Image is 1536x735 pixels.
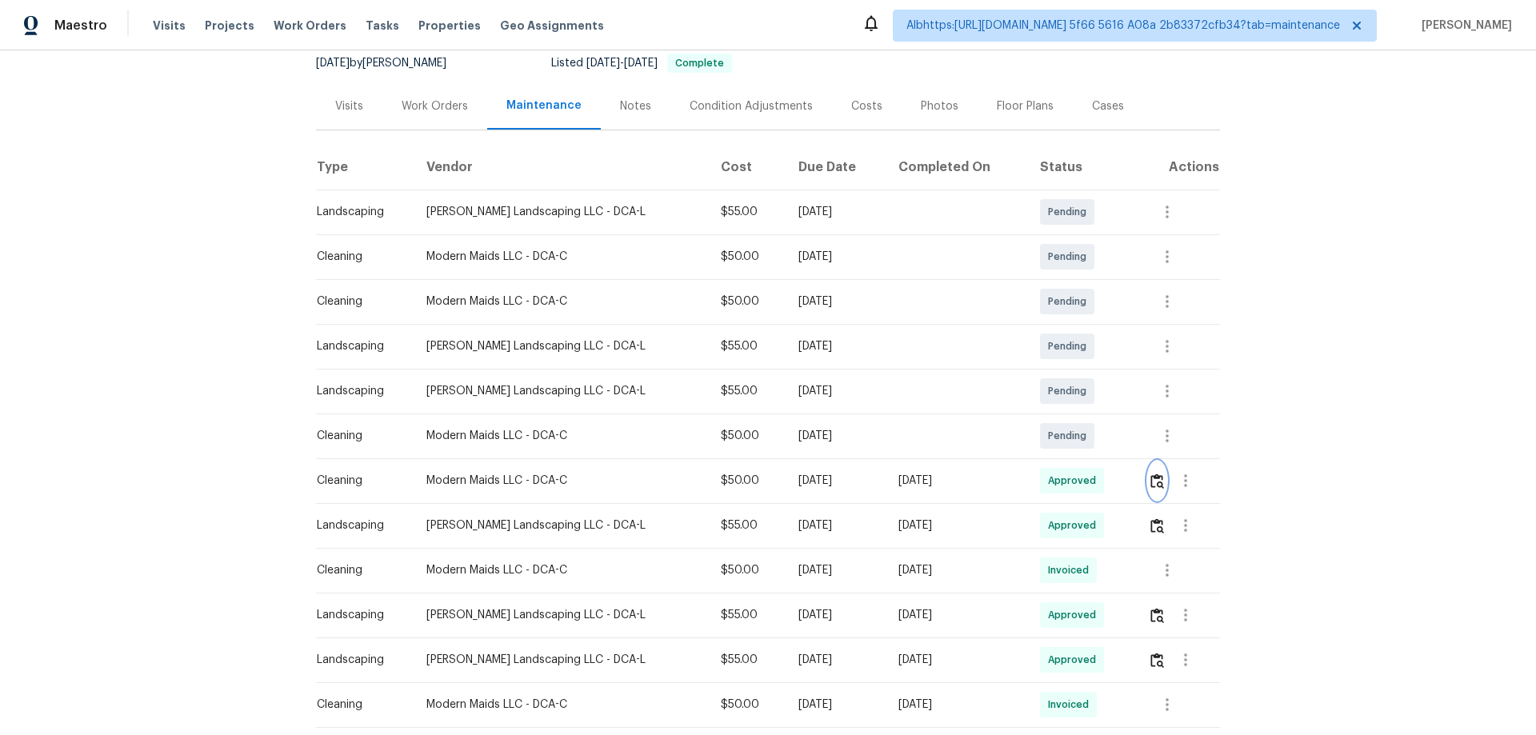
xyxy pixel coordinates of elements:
th: Actions [1135,145,1220,190]
div: Notes [620,98,651,114]
span: Invoiced [1048,697,1095,713]
div: Modern Maids LLC - DCA-C [426,249,696,265]
div: [DATE] [898,697,1014,713]
span: Listed [551,58,732,69]
div: Modern Maids LLC - DCA-C [426,697,696,713]
span: Work Orders [274,18,346,34]
div: [DATE] [798,383,873,399]
span: Pending [1048,383,1093,399]
div: Modern Maids LLC - DCA-C [426,473,696,489]
span: [DATE] [316,58,350,69]
span: Approved [1048,517,1102,533]
div: Cleaning [317,249,401,265]
div: $50.00 [721,294,772,310]
div: Modern Maids LLC - DCA-C [426,294,696,310]
div: [DATE] [798,607,873,623]
img: Review Icon [1150,608,1164,623]
span: Complete [669,58,730,68]
span: Pending [1048,204,1093,220]
div: [DATE] [798,652,873,668]
span: Tasks [366,20,399,31]
span: Maestro [54,18,107,34]
div: Landscaping [317,607,401,623]
button: Review Icon [1148,461,1166,500]
div: $50.00 [721,562,772,578]
button: Review Icon [1148,641,1166,679]
div: [DATE] [898,562,1014,578]
div: [PERSON_NAME] Landscaping LLC - DCA-L [426,607,696,623]
div: [PERSON_NAME] Landscaping LLC - DCA-L [426,652,696,668]
div: Floor Plans [997,98,1054,114]
div: $50.00 [721,249,772,265]
div: [DATE] [798,204,873,220]
div: Landscaping [317,383,401,399]
th: Cost [708,145,785,190]
span: Albhttps:[URL][DOMAIN_NAME] 5f66 5616 A08a 2b83372cfb34?tab=maintenance [906,18,1340,34]
span: Projects [205,18,254,34]
span: Approved [1048,652,1102,668]
th: Vendor [414,145,709,190]
img: Review Icon [1150,473,1164,489]
button: Review Icon [1148,596,1166,634]
div: [DATE] [798,562,873,578]
div: [PERSON_NAME] Landscaping LLC - DCA-L [426,204,696,220]
div: [DATE] [898,517,1014,533]
div: $50.00 [721,473,772,489]
span: Approved [1048,607,1102,623]
div: $50.00 [721,428,772,444]
span: - [586,58,658,69]
th: Due Date [786,145,886,190]
div: Cleaning [317,562,401,578]
span: Geo Assignments [500,18,604,34]
th: Type [316,145,414,190]
div: Landscaping [317,517,401,533]
div: by [PERSON_NAME] [316,54,466,73]
div: [DATE] [798,517,873,533]
div: Modern Maids LLC - DCA-C [426,428,696,444]
div: [DATE] [898,607,1014,623]
div: [PERSON_NAME] Landscaping LLC - DCA-L [426,383,696,399]
span: Approved [1048,473,1102,489]
span: Visits [153,18,186,34]
div: $55.00 [721,607,772,623]
div: $55.00 [721,517,772,533]
span: Properties [418,18,481,34]
div: [PERSON_NAME] Landscaping LLC - DCA-L [426,517,696,533]
span: Pending [1048,338,1093,354]
div: $55.00 [721,204,772,220]
div: Cleaning [317,294,401,310]
img: Review Icon [1150,518,1164,533]
th: Completed On [886,145,1027,190]
div: Maintenance [506,98,582,114]
div: Work Orders [402,98,468,114]
img: Review Icon [1150,653,1164,668]
div: $55.00 [721,383,772,399]
span: [DATE] [586,58,620,69]
div: Landscaping [317,338,401,354]
div: Cases [1092,98,1124,114]
div: Landscaping [317,204,401,220]
th: Status [1027,145,1135,190]
div: $55.00 [721,652,772,668]
span: Pending [1048,249,1093,265]
div: Cleaning [317,473,401,489]
div: [DATE] [798,428,873,444]
div: [DATE] [798,338,873,354]
div: [DATE] [898,473,1014,489]
div: Costs [851,98,882,114]
button: Review Icon [1148,506,1166,545]
div: [DATE] [798,697,873,713]
div: [DATE] [898,652,1014,668]
span: Pending [1048,294,1093,310]
div: Cleaning [317,428,401,444]
div: Landscaping [317,652,401,668]
div: [DATE] [798,473,873,489]
span: Invoiced [1048,562,1095,578]
span: [DATE] [624,58,658,69]
div: [DATE] [798,249,873,265]
div: Photos [921,98,958,114]
div: [PERSON_NAME] Landscaping LLC - DCA-L [426,338,696,354]
div: $55.00 [721,338,772,354]
div: [DATE] [798,294,873,310]
span: Pending [1048,428,1093,444]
